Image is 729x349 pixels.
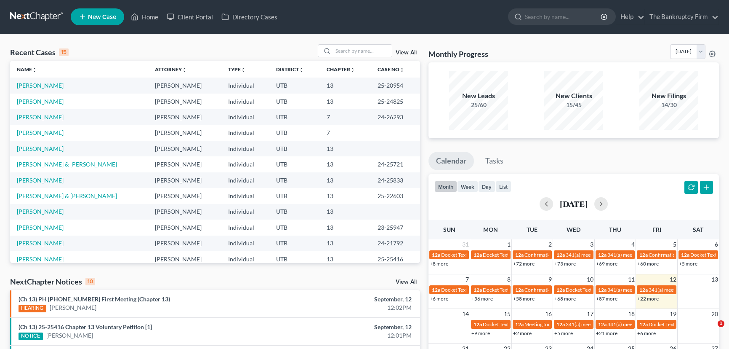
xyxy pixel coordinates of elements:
span: Docket Text: for [PERSON_NAME] & [PERSON_NAME] [441,287,561,293]
td: 25-24825 [371,94,420,109]
td: 25-22603 [371,188,420,204]
td: [PERSON_NAME] [148,204,221,220]
a: (Ch 13) PH [PHONE_NUMBER] First Meeting (Chapter 13) [19,295,170,303]
span: 341(a) meeting for [PERSON_NAME] [566,252,647,258]
span: 3 [589,239,594,250]
a: [PERSON_NAME] [46,331,93,340]
span: 12a [556,321,565,328]
i: unfold_more [182,67,187,72]
a: [PERSON_NAME] [17,177,64,184]
iframe: Intercom live chat [700,320,721,341]
span: 5 [672,239,677,250]
span: 12a [639,252,648,258]
div: 12:02PM [286,303,412,312]
a: [PERSON_NAME] [17,145,64,152]
td: 24-25833 [371,172,420,188]
td: 23-25947 [371,220,420,235]
span: 341(a) meeting for [PERSON_NAME] [566,321,647,328]
a: +87 more [596,295,617,302]
a: Nameunfold_more [17,66,37,72]
td: 13 [320,156,371,172]
td: UTB [269,78,319,93]
td: 13 [320,94,371,109]
td: UTB [269,188,319,204]
td: UTB [269,172,319,188]
td: 25-20954 [371,78,420,93]
a: +22 more [637,295,659,302]
a: [PERSON_NAME] [17,224,64,231]
i: unfold_more [241,67,246,72]
a: Calendar [428,152,474,170]
td: 24-21792 [371,236,420,251]
span: 12a [474,321,482,328]
td: [PERSON_NAME] [148,125,221,141]
span: Docket Text: for [PERSON_NAME] [483,287,558,293]
span: 341(a) meeting for [PERSON_NAME] [607,287,689,293]
a: +5 more [679,260,697,267]
div: New Filings [639,91,698,101]
span: 12a [515,321,524,328]
a: +5 more [554,330,573,336]
a: +73 more [554,260,576,267]
div: 14/30 [639,101,698,109]
div: 15 [59,48,69,56]
td: 13 [320,220,371,235]
a: [PERSON_NAME] [17,98,64,105]
h2: [DATE] [560,199,588,208]
td: Individual [221,109,269,125]
a: Directory Cases [217,9,282,24]
td: Individual [221,156,269,172]
span: 1 [718,320,724,327]
a: +56 more [471,295,493,302]
span: 12a [598,252,607,258]
button: week [457,181,478,192]
span: 17 [586,309,594,319]
span: 4 [631,239,636,250]
td: [PERSON_NAME] [148,109,221,125]
a: +21 more [596,330,617,336]
span: Meeting for [PERSON_NAME] [524,321,591,328]
span: 15 [503,309,511,319]
a: [PERSON_NAME] [17,129,64,136]
button: month [434,181,457,192]
a: +69 more [596,260,617,267]
a: Help [616,9,644,24]
td: UTB [269,236,319,251]
td: 24-25721 [371,156,420,172]
td: 13 [320,251,371,267]
div: NextChapter Notices [10,277,95,287]
span: 12 [669,274,677,285]
span: Thu [609,226,621,233]
span: 12a [432,252,440,258]
span: Wed [567,226,580,233]
a: View All [396,279,417,285]
span: 341(a) meeting for [PERSON_NAME] [607,252,689,258]
a: Chapterunfold_more [327,66,355,72]
td: UTB [269,220,319,235]
button: day [478,181,495,192]
span: 12a [598,321,607,328]
a: +58 more [513,295,535,302]
i: unfold_more [399,67,404,72]
span: Docket Text: for [PERSON_NAME] [441,252,516,258]
td: Individual [221,188,269,204]
div: September, 12 [286,295,412,303]
td: [PERSON_NAME] [148,236,221,251]
div: New Clients [544,91,603,101]
td: 13 [320,204,371,220]
a: Home [127,9,162,24]
span: 13 [710,274,719,285]
span: 14 [461,309,470,319]
span: Confirmation hearing for [PERSON_NAME] [524,252,620,258]
a: [PERSON_NAME] [17,208,64,215]
span: 12a [474,252,482,258]
span: Confirmation hearing for [PERSON_NAME] [524,287,620,293]
span: 12a [639,321,648,328]
td: [PERSON_NAME] [148,251,221,267]
span: Sat [693,226,703,233]
a: +6 more [430,295,448,302]
div: 10 [85,278,95,285]
a: The Bankruptcy Firm [645,9,718,24]
input: Search by name... [525,9,602,24]
td: [PERSON_NAME] [148,78,221,93]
